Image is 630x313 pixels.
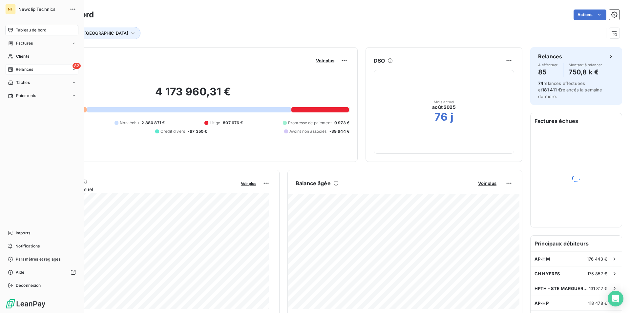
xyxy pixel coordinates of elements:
[16,27,46,33] span: Tableau de bord
[476,180,498,186] button: Voir plus
[188,128,207,134] span: -67 350 €
[5,38,78,49] a: Factures
[160,128,185,134] span: Crédit divers
[334,120,349,126] span: 9 973 €
[329,128,349,134] span: -39 644 €
[73,63,81,69] span: 82
[535,286,589,291] span: HPTH - STE MARGUERITE (83) - NE PLU
[5,4,16,14] div: NT
[16,283,41,288] span: Déconnexion
[434,100,454,104] span: Mois actuel
[120,120,139,126] span: Non-échu
[16,53,29,59] span: Clients
[587,256,607,262] span: 176 443 €
[15,243,40,249] span: Notifications
[569,67,602,77] h4: 750,8 k €
[5,77,78,88] a: Tâches
[16,93,36,99] span: Paiements
[223,120,243,126] span: 807 676 €
[210,120,220,126] span: Litige
[531,113,622,129] h6: Factures échues
[574,10,606,20] button: Actions
[5,25,78,35] a: Tableau de bord
[5,51,78,62] a: Clients
[16,67,33,72] span: Relances
[37,85,349,105] h2: 4 173 960,31 €
[538,81,543,86] span: 74
[538,81,602,99] span: relances effectuées et relancés la semaine dernière.
[289,128,327,134] span: Avoirs non associés
[316,58,334,63] span: Voir plus
[478,181,496,186] span: Voir plus
[71,30,128,36] span: Tags : [GEOGRAPHIC_DATA]
[61,27,140,39] button: Tags : [GEOGRAPHIC_DATA]
[288,120,332,126] span: Promesse de paiement
[608,291,623,306] div: Open Intercom Messenger
[538,52,562,60] h6: Relances
[5,267,78,278] a: Aide
[18,7,66,12] span: Newclip Technics
[141,120,165,126] span: 2 880 871 €
[241,181,256,186] span: Voir plus
[374,57,385,65] h6: DSO
[542,87,561,92] span: 181 411 €
[16,230,30,236] span: Imports
[16,80,30,86] span: Tâches
[16,40,33,46] span: Factures
[16,256,60,262] span: Paramètres et réglages
[5,90,78,101] a: Paiements
[535,271,560,276] span: CH HYERES
[314,58,336,64] button: Voir plus
[538,67,558,77] h4: 85
[5,254,78,264] a: Paramètres et réglages
[535,301,549,306] span: AP-HP
[538,63,558,67] span: À effectuer
[588,301,607,306] span: 118 478 €
[296,179,331,187] h6: Balance âgée
[535,256,550,262] span: AP-HM
[587,271,607,276] span: 175 857 €
[589,286,607,291] span: 131 817 €
[451,110,453,124] h2: j
[239,180,258,186] button: Voir plus
[5,299,46,309] img: Logo LeanPay
[432,104,455,110] span: août 2025
[16,269,25,275] span: Aide
[434,110,448,124] h2: 76
[531,236,622,251] h6: Principaux débiteurs
[569,63,602,67] span: Montant à relancer
[37,186,236,193] span: Chiffre d'affaires mensuel
[5,228,78,238] a: Imports
[5,64,78,75] a: 82Relances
